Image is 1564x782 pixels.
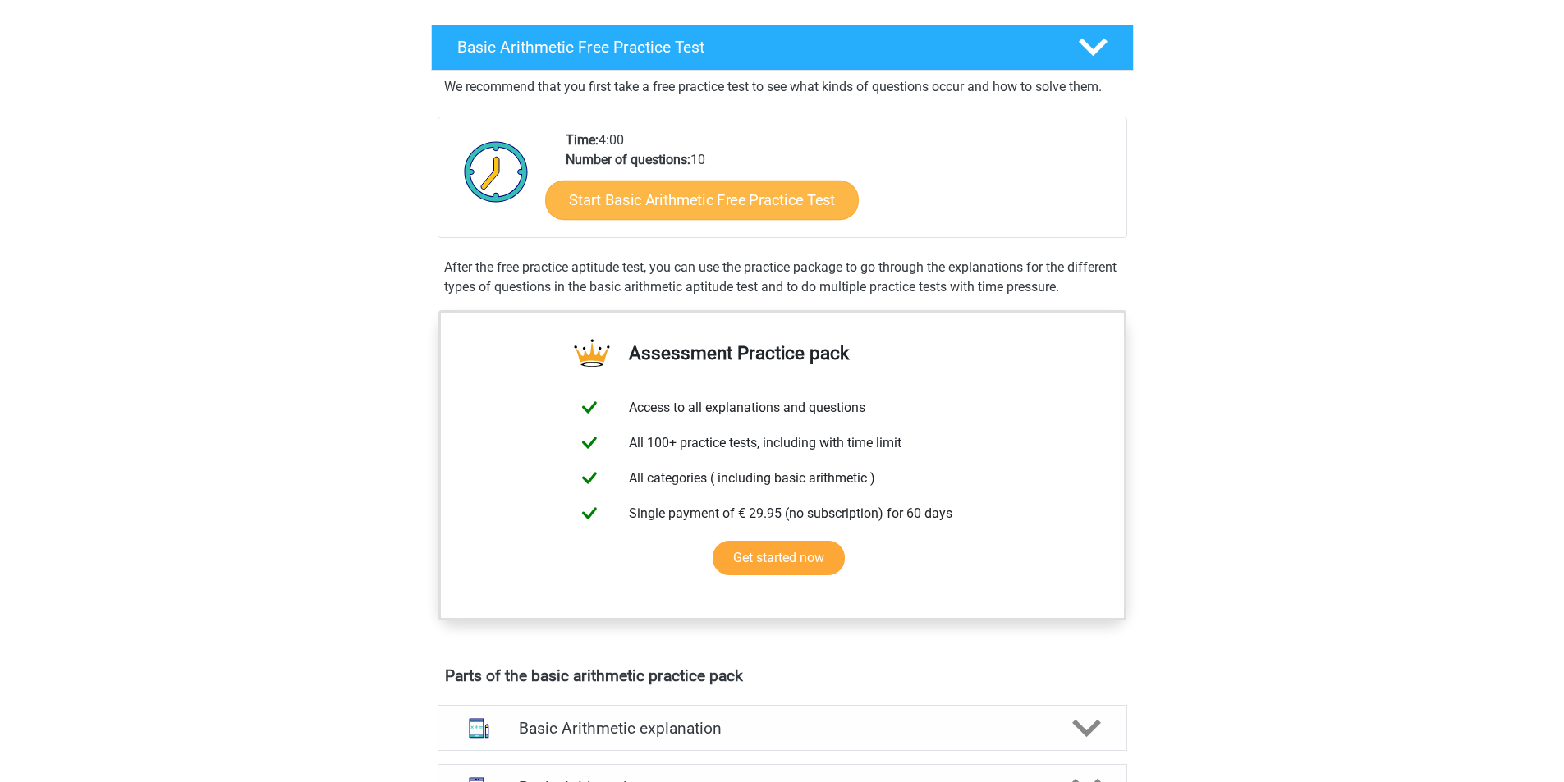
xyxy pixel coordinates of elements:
[445,666,1120,685] h4: Parts of the basic arithmetic practice pack
[457,38,1052,57] h4: Basic Arithmetic Free Practice Test
[438,258,1127,297] div: After the free practice aptitude test, you can use the practice package to go through the explana...
[424,25,1140,71] a: Basic Arithmetic Free Practice Test
[566,152,690,167] b: Number of questions:
[431,705,1134,751] a: explanations Basic Arithmetic explanation
[455,130,538,213] img: Clock
[713,541,845,575] a: Get started now
[566,132,599,148] b: Time:
[458,707,500,749] img: basic arithmetic explanations
[553,130,1126,237] div: 4:00 10
[519,719,1046,738] h4: Basic Arithmetic explanation
[545,180,859,219] a: Start Basic Arithmetic Free Practice Test
[444,77,1121,97] p: We recommend that you first take a free practice test to see what kinds of questions occur and ho...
